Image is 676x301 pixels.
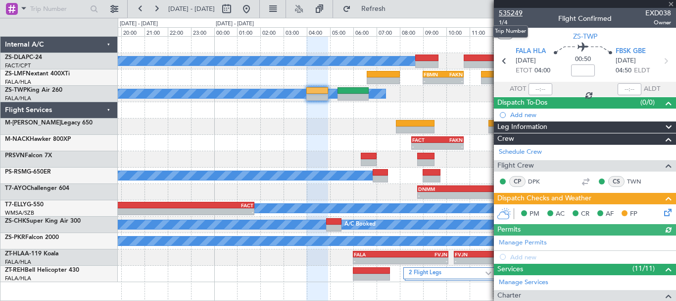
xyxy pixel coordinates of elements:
[400,27,423,36] div: 08:00
[5,275,31,282] a: FALA/HLA
[455,258,483,264] div: -
[307,27,330,36] div: 04:00
[5,258,31,266] a: FALA/HLA
[121,27,145,36] div: 20:00
[338,1,397,17] button: Refresh
[486,192,554,198] div: -
[5,153,52,159] a: PRSVNFalcon 7X
[260,27,284,36] div: 02:00
[5,185,27,191] span: T7-AYO
[485,271,491,275] img: arrow-gray.svg
[437,143,463,149] div: -
[5,251,25,257] span: ZT-HLA
[5,62,31,69] a: FACT/CPT
[5,71,26,77] span: ZS-LMF
[5,235,59,241] a: ZS-PKRFalcon 2000
[606,209,614,219] span: AF
[5,55,26,60] span: ZS-DLA
[354,251,400,257] div: FALA
[412,143,437,149] div: -
[5,202,27,208] span: T7-ELLY
[5,185,69,191] a: T7-AYOChallenger 604
[354,258,400,264] div: -
[5,95,31,102] a: FALA/HLA
[5,202,44,208] a: T7-ELLYG-550
[510,84,526,94] span: ATOT
[483,258,511,264] div: -
[516,66,532,76] span: ETOT
[632,263,655,274] span: (11/11)
[5,153,25,159] span: PRSVN
[5,169,51,175] a: PS-RSMG-650ER
[510,111,671,119] div: Add new
[401,251,447,257] div: FVJN
[418,186,486,192] div: DNMM
[145,27,168,36] div: 21:00
[443,71,463,77] div: FAKN
[437,137,463,143] div: FAKN
[377,27,400,36] div: 07:00
[486,186,554,192] div: FALA
[5,218,26,224] span: ZS-CHK
[5,218,81,224] a: ZS-CHKSuper King Air 300
[616,47,646,57] span: FBSK GBE
[497,121,547,133] span: Leg Information
[497,97,547,109] span: Dispatch To-Dos
[168,27,191,36] div: 22:00
[284,27,307,36] div: 03:00
[168,4,215,13] span: [DATE] - [DATE]
[353,27,377,36] div: 06:00
[645,8,671,18] span: EXD038
[640,97,655,108] span: (0/0)
[627,177,649,186] a: TWN
[5,55,42,60] a: ZS-DLAPC-24
[5,136,30,142] span: M-NACK
[353,5,394,12] span: Refresh
[581,209,589,219] span: CR
[237,27,260,36] div: 01:00
[191,27,214,36] div: 23:00
[530,209,539,219] span: PM
[443,78,463,84] div: -
[423,27,446,36] div: 09:00
[344,217,376,232] div: A/C Booked
[497,193,591,204] span: Dispatch Checks and Weather
[483,251,511,257] div: FVRG
[424,78,443,84] div: -
[216,20,254,28] div: [DATE] - [DATE]
[116,202,253,208] div: FACT
[499,278,548,288] a: Manage Services
[616,56,636,66] span: [DATE]
[634,66,650,76] span: ELDT
[5,235,25,241] span: ZS-PKR
[493,25,528,38] div: Trip Number
[528,177,550,186] a: DPK
[330,27,353,36] div: 05:00
[214,27,238,36] div: 00:00
[5,169,27,175] span: PS-RSM
[616,66,631,76] span: 04:50
[573,31,597,42] span: ZS-TWP
[509,176,526,187] div: CP
[497,133,514,145] span: Crew
[608,176,625,187] div: CS
[5,87,27,93] span: ZS-TWP
[5,71,70,77] a: ZS-LMFNextant 400XTi
[575,55,591,64] span: 00:50
[516,56,536,66] span: [DATE]
[401,258,447,264] div: -
[5,251,58,257] a: ZT-HLAA-119 Koala
[424,71,443,77] div: FBMN
[645,18,671,27] span: Owner
[5,267,79,273] a: ZT-REHBell Helicopter 430
[30,1,87,16] input: Trip Number
[412,137,437,143] div: FACT
[116,209,253,215] div: -
[5,209,34,217] a: WMSA/SZB
[556,209,565,219] span: AC
[630,209,637,219] span: FP
[499,8,523,18] span: 535249
[455,251,483,257] div: FVJN
[516,47,546,57] span: FALA HLA
[120,20,158,28] div: [DATE] - [DATE]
